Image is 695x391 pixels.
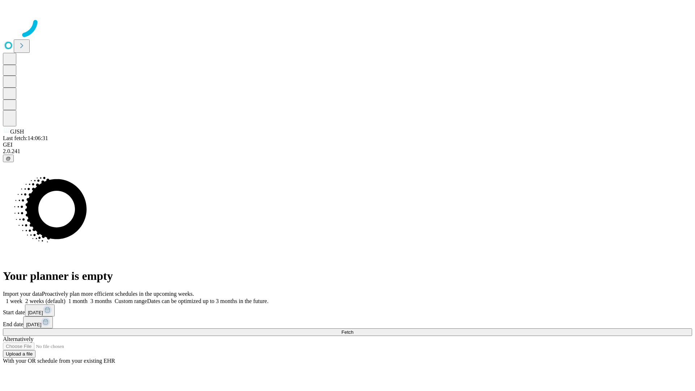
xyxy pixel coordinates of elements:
[90,298,112,304] span: 3 months
[3,350,35,358] button: Upload a file
[3,135,48,141] span: Last fetch: 14:06:31
[341,329,353,335] span: Fetch
[26,322,41,327] span: [DATE]
[3,304,692,316] div: Start date
[3,148,692,155] div: 2.0.241
[3,142,692,148] div: GEI
[23,316,53,328] button: [DATE]
[3,155,14,162] button: @
[10,129,24,135] span: GJSH
[3,328,692,336] button: Fetch
[6,156,11,161] span: @
[3,316,692,328] div: End date
[28,310,43,315] span: [DATE]
[3,269,692,283] h1: Your planner is empty
[42,291,194,297] span: Proactively plan more efficient schedules in the upcoming weeks.
[25,304,55,316] button: [DATE]
[68,298,88,304] span: 1 month
[147,298,268,304] span: Dates can be optimized up to 3 months in the future.
[115,298,147,304] span: Custom range
[3,291,42,297] span: Import your data
[3,358,115,364] span: With your OR schedule from your existing EHR
[6,298,22,304] span: 1 week
[3,336,33,342] span: Alternatively
[25,298,66,304] span: 2 weeks (default)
